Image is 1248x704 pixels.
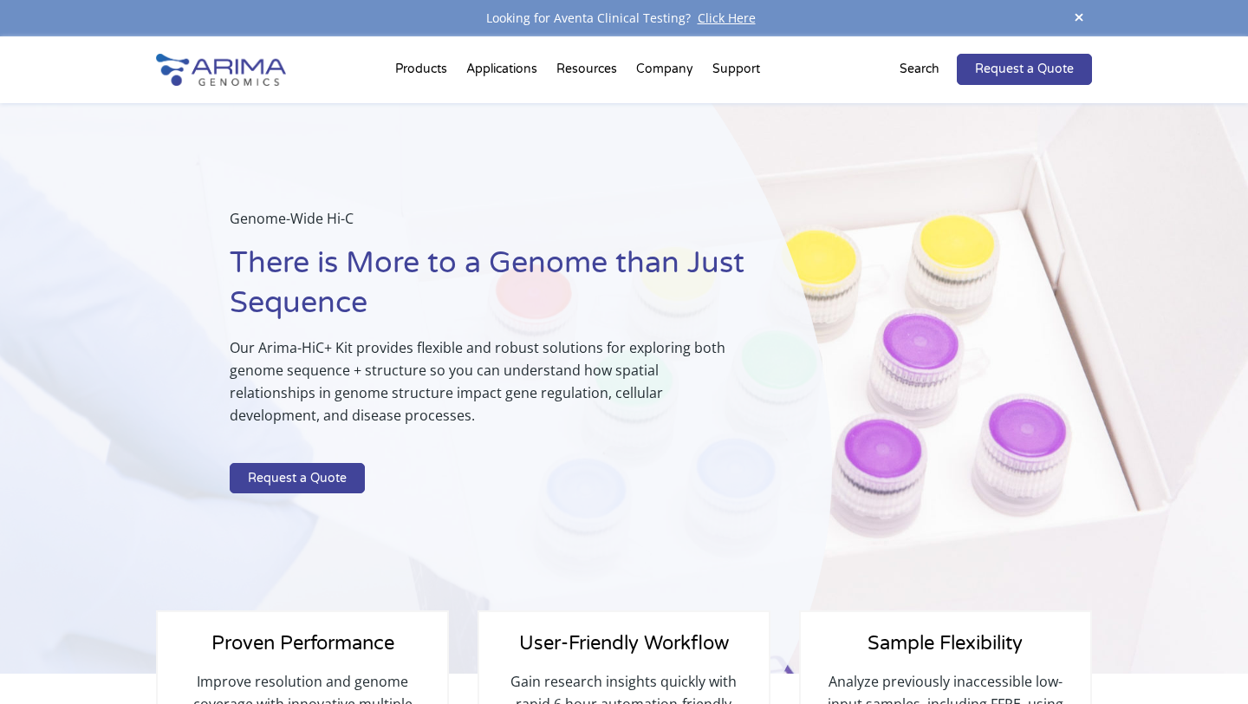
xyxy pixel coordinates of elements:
[957,54,1092,85] a: Request a Quote
[211,632,394,655] span: Proven Performance
[156,7,1092,29] div: Looking for Aventa Clinical Testing?
[519,632,729,655] span: User-Friendly Workflow
[230,463,365,494] a: Request a Quote
[900,58,939,81] p: Search
[230,336,745,440] p: Our Arima-HiC+ Kit provides flexible and robust solutions for exploring both genome sequence + st...
[868,632,1023,655] span: Sample Flexibility
[230,244,745,336] h1: There is More to a Genome than Just Sequence
[691,10,763,26] a: Click Here
[230,207,745,244] p: Genome-Wide Hi-C
[156,54,286,86] img: Arima-Genomics-logo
